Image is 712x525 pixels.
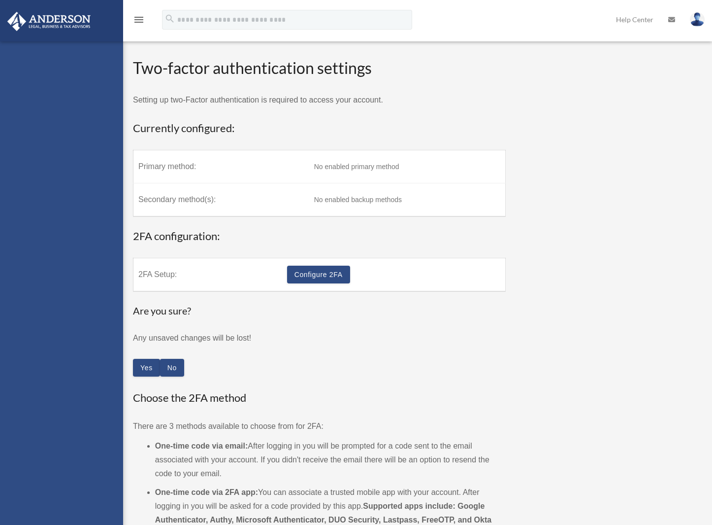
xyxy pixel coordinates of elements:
[133,229,506,244] h3: 2FA configuration:
[309,150,506,183] td: No enabled primary method
[287,266,350,283] a: Configure 2FA
[138,192,304,208] label: Secondary method(s):
[164,13,175,24] i: search
[160,359,184,377] button: Close this dialog window
[138,267,277,282] label: 2FA Setup:
[133,121,506,136] h3: Currently configured:
[133,57,506,79] h2: Two-factor authentication settings
[133,17,145,26] a: menu
[133,331,345,345] p: Any unsaved changes will be lost!
[138,159,304,175] label: Primary method:
[4,12,94,31] img: Anderson Advisors Platinum Portal
[309,183,506,216] td: No enabled backup methods
[133,304,345,317] h4: Are you sure?
[133,14,145,26] i: menu
[133,359,160,377] button: Close this dialog window and the wizard
[690,12,705,27] img: User Pic
[155,488,258,496] strong: One-time code via 2FA app:
[133,93,506,107] p: Setting up two-Factor authentication is required to access your account.
[155,442,248,450] strong: One-time code via email:
[155,439,506,481] li: After logging in you will be prompted for a code sent to the email associated with your account. ...
[133,390,506,406] h3: Choose the 2FA method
